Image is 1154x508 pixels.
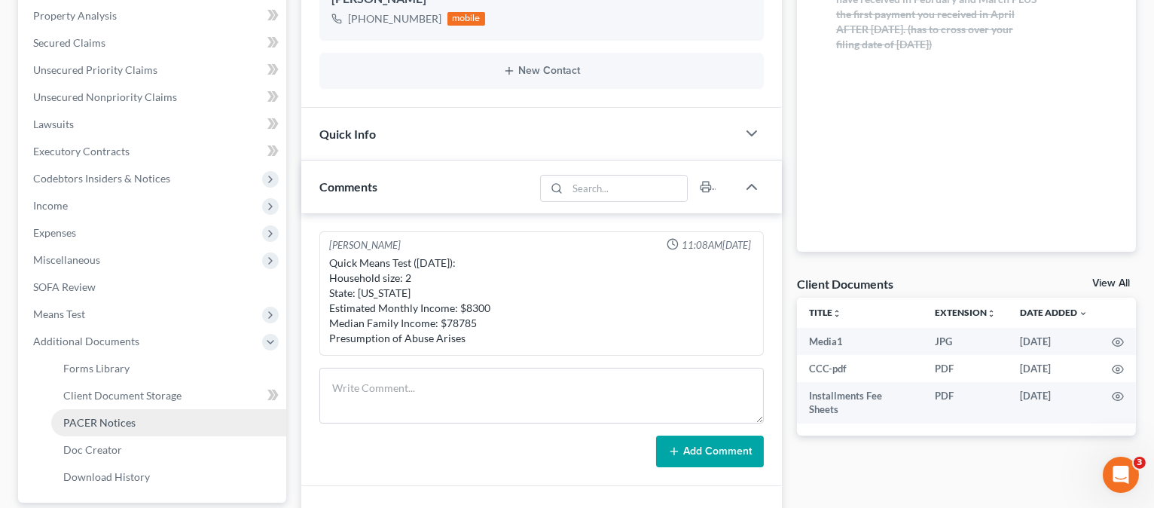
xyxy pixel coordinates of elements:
[21,2,286,29] a: Property Analysis
[63,416,136,429] span: PACER Notices
[832,309,841,318] i: unfold_more
[33,280,96,293] span: SOFA Review
[797,382,923,424] td: Installments Fee Sheets
[319,179,377,194] span: Comments
[33,308,85,320] span: Means Test
[797,355,923,382] td: CCC-pdf
[923,382,1008,424] td: PDF
[1020,307,1088,318] a: Date Added expand_more
[33,63,157,76] span: Unsecured Priority Claims
[331,65,752,77] button: New Contact
[1134,457,1146,469] span: 3
[33,36,105,49] span: Secured Claims
[63,362,130,375] span: Forms Library
[63,470,150,483] span: Download History
[935,307,996,318] a: Extensionunfold_more
[923,355,1008,382] td: PDF
[21,138,286,165] a: Executory Contracts
[656,436,764,467] button: Add Comment
[568,176,688,201] input: Search...
[797,276,893,292] div: Client Documents
[33,253,100,266] span: Miscellaneous
[1092,278,1130,289] a: View All
[1008,328,1100,355] td: [DATE]
[21,29,286,57] a: Secured Claims
[329,256,754,346] div: Quick Means Test ([DATE]): Household size: 2 State: [US_STATE] Estimated Monthly Income: $8300 Me...
[1103,457,1139,493] iframe: Intercom live chat
[1079,309,1088,318] i: expand_more
[329,238,401,252] div: [PERSON_NAME]
[348,11,441,26] div: [PHONE_NUMBER]
[923,328,1008,355] td: JPG
[33,90,177,103] span: Unsecured Nonpriority Claims
[63,443,122,456] span: Doc Creator
[682,238,751,252] span: 11:08AM[DATE]
[809,307,841,318] a: Titleunfold_more
[319,127,376,141] span: Quick Info
[51,464,286,491] a: Download History
[447,12,485,26] div: mobile
[51,382,286,409] a: Client Document Storage
[1008,382,1100,424] td: [DATE]
[33,118,74,130] span: Lawsuits
[33,199,68,212] span: Income
[33,145,130,158] span: Executory Contracts
[33,172,170,185] span: Codebtors Insiders & Notices
[1008,355,1100,382] td: [DATE]
[21,84,286,111] a: Unsecured Nonpriority Claims
[21,274,286,301] a: SOFA Review
[987,309,996,318] i: unfold_more
[33,226,76,239] span: Expenses
[51,355,286,382] a: Forms Library
[21,57,286,84] a: Unsecured Priority Claims
[33,335,139,347] span: Additional Documents
[51,409,286,436] a: PACER Notices
[63,389,182,402] span: Client Document Storage
[51,436,286,464] a: Doc Creator
[33,9,117,22] span: Property Analysis
[21,111,286,138] a: Lawsuits
[797,328,923,355] td: Media1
